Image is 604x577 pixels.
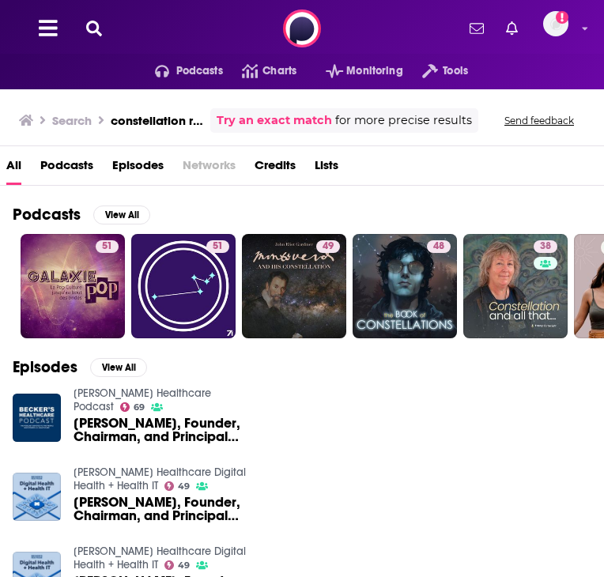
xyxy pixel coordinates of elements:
[111,113,204,128] h3: constellation research
[164,481,191,491] a: 49
[90,358,147,377] button: View All
[96,240,119,253] a: 51
[52,113,92,128] h3: Search
[316,240,340,253] a: 49
[13,357,147,377] a: EpisodesView All
[134,404,145,411] span: 69
[543,11,568,36] span: Logged in as megcassidy
[556,11,568,24] svg: Add a profile image
[13,473,61,521] img: Ray Wang, Founder, Chairman, and Principal Analyst at Constellation Research
[283,9,321,47] img: Podchaser - Follow, Share and Rate Podcasts
[120,402,145,412] a: 69
[74,466,246,492] a: Becker’s Healthcare Digital Health + Health IT
[353,234,457,338] a: 48
[255,153,296,185] a: Credits
[93,206,150,224] button: View All
[500,114,579,127] button: Send feedback
[213,239,223,255] span: 51
[136,58,223,84] button: open menu
[315,153,338,185] a: Lists
[74,417,254,443] a: Ray Wang, Founder, Chairman, and Principal Analyst at Constellation Research
[242,234,346,338] a: 49
[543,11,568,36] img: User Profile
[40,153,93,185] a: Podcasts
[183,153,236,185] span: Networks
[74,496,254,522] span: [PERSON_NAME], Founder, Chairman, and Principal Analyst at Constellation Research
[74,417,254,443] span: [PERSON_NAME], Founder, Chairman, and Principal Analyst at Constellation Research
[223,58,296,84] a: Charts
[463,234,568,338] a: 38
[6,153,21,185] a: All
[534,240,557,253] a: 38
[13,205,81,224] h2: Podcasts
[323,239,334,255] span: 49
[13,357,77,377] h2: Episodes
[178,483,190,490] span: 49
[543,11,578,46] a: Logged in as megcassidy
[13,205,150,224] a: PodcastsView All
[74,496,254,522] a: Ray Wang, Founder, Chairman, and Principal Analyst at Constellation Research
[102,239,112,255] span: 51
[427,240,451,253] a: 48
[346,60,402,82] span: Monitoring
[443,60,468,82] span: Tools
[335,111,472,130] span: for more precise results
[112,153,164,185] a: Episodes
[13,394,61,442] img: Ray Wang, Founder, Chairman, and Principal Analyst at Constellation Research
[307,58,403,84] button: open menu
[262,60,296,82] span: Charts
[131,234,236,338] a: 51
[21,234,125,338] a: 51
[217,111,332,130] a: Try an exact match
[463,15,490,42] a: Show notifications dropdown
[74,387,211,413] a: Becker’s Healthcare Podcast
[206,240,229,253] a: 51
[178,562,190,569] span: 49
[74,545,246,571] a: Becker’s Healthcare Digital Health + Health IT
[433,239,444,255] span: 48
[540,239,551,255] span: 38
[403,58,468,84] button: open menu
[176,60,223,82] span: Podcasts
[164,560,191,570] a: 49
[500,15,524,42] a: Show notifications dropdown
